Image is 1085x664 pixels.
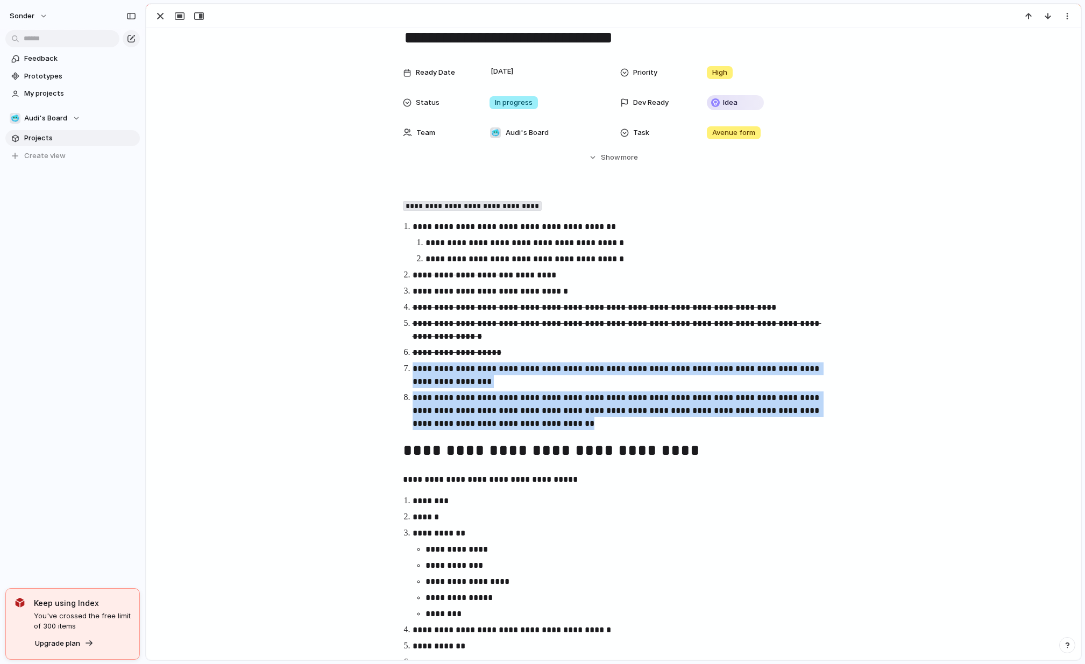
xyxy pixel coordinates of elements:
[10,11,34,22] span: sonder
[10,113,20,124] div: 🥶
[24,53,136,64] span: Feedback
[633,67,657,78] span: Priority
[621,152,638,163] span: more
[416,67,455,78] span: Ready Date
[35,638,80,649] span: Upgrade plan
[34,611,131,632] span: You've crossed the free limit of 300 items
[488,65,516,78] span: [DATE]
[506,127,549,138] span: Audi's Board
[24,113,67,124] span: Audi's Board
[601,152,620,163] span: Show
[712,127,755,138] span: Avenue form
[495,97,533,108] span: In progress
[403,148,825,167] button: Showmore
[633,127,649,138] span: Task
[24,88,136,99] span: My projects
[24,151,66,161] span: Create view
[416,127,435,138] span: Team
[633,97,669,108] span: Dev Ready
[723,97,737,108] span: Idea
[5,85,140,102] a: My projects
[5,68,140,84] a: Prototypes
[24,71,136,82] span: Prototypes
[416,97,439,108] span: Status
[5,148,140,164] button: Create view
[5,51,140,67] a: Feedback
[32,636,97,651] button: Upgrade plan
[24,133,136,144] span: Projects
[5,110,140,126] button: 🥶Audi's Board
[490,127,501,138] div: 🥶
[5,130,140,146] a: Projects
[5,8,53,25] button: sonder
[34,597,131,609] span: Keep using Index
[712,67,727,78] span: High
